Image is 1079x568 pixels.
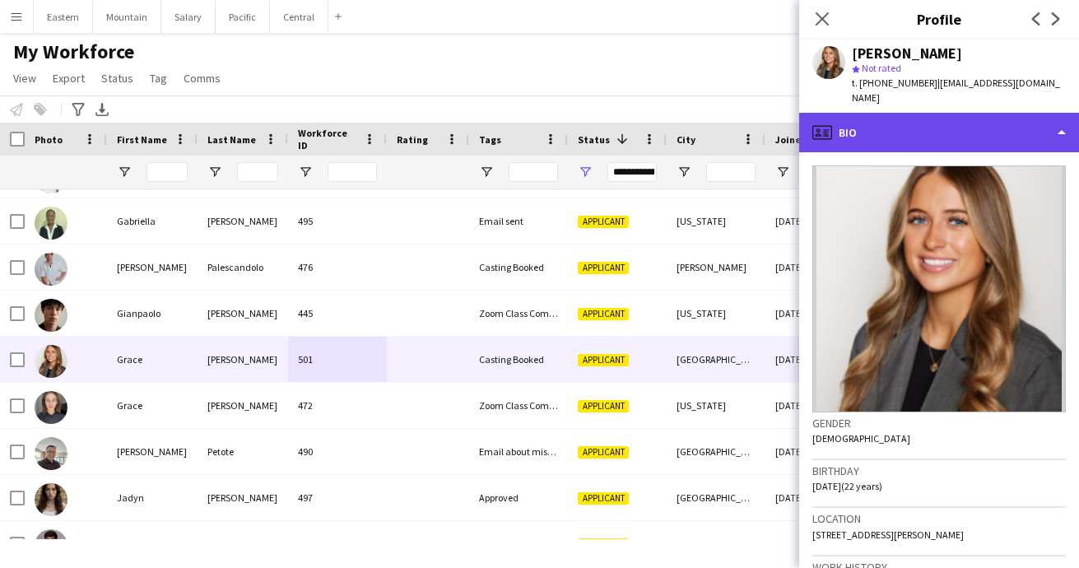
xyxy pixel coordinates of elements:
[799,8,1079,30] h3: Profile
[147,162,188,182] input: First Name Filter Input
[198,429,288,474] div: Petote
[107,521,198,566] div: Jamss
[35,437,67,470] img: Jacob Petote
[799,113,1079,152] div: Bio
[288,521,387,566] div: 486
[578,262,629,274] span: Applicant
[46,68,91,89] a: Export
[237,162,278,182] input: Last Name Filter Input
[35,391,67,424] img: Grace Morgan
[270,1,328,33] button: Central
[677,165,691,179] button: Open Filter Menu
[479,165,494,179] button: Open Filter Menu
[667,429,765,474] div: [GEOGRAPHIC_DATA]
[578,133,610,146] span: Status
[107,383,198,428] div: Grace
[288,337,387,382] div: 501
[578,216,629,228] span: Applicant
[7,68,43,89] a: View
[812,528,964,541] span: [STREET_ADDRESS][PERSON_NAME]
[469,291,568,336] div: Zoom Class Completed
[288,475,387,520] div: 497
[13,40,134,64] span: My Workforce
[765,337,864,382] div: [DATE]
[288,383,387,428] div: 472
[198,337,288,382] div: [PERSON_NAME]
[469,383,568,428] div: Zoom Class Completed
[812,480,882,492] span: [DATE] (22 years)
[765,383,864,428] div: [DATE]
[35,133,63,146] span: Photo
[775,133,807,146] span: Joined
[298,127,357,151] span: Workforce ID
[107,244,198,290] div: [PERSON_NAME]
[198,291,288,336] div: [PERSON_NAME]
[765,475,864,520] div: [DATE]
[198,383,288,428] div: [PERSON_NAME]
[667,244,765,290] div: [PERSON_NAME]
[765,521,864,566] div: [DATE]
[667,475,765,520] div: [GEOGRAPHIC_DATA]
[184,71,221,86] span: Comms
[107,429,198,474] div: [PERSON_NAME]
[150,71,167,86] span: Tag
[469,198,568,244] div: Email sent
[667,198,765,244] div: [US_STATE]
[706,162,756,182] input: City Filter Input
[469,521,568,566] div: Approved
[812,432,910,445] span: [DEMOGRAPHIC_DATA]
[852,77,937,89] span: t. [PHONE_NUMBER]
[198,475,288,520] div: [PERSON_NAME]
[862,62,901,74] span: Not rated
[35,529,67,562] img: Jamss Cloessner
[812,416,1066,431] h3: Gender
[765,429,864,474] div: [DATE]
[469,337,568,382] div: Casting Booked
[765,291,864,336] div: [DATE]
[578,492,629,505] span: Applicant
[95,68,140,89] a: Status
[35,299,67,332] img: Gianpaolo Ruiz Jones
[68,100,88,119] app-action-btn: Advanced filters
[35,207,67,240] img: Gabriella Gordon
[198,198,288,244] div: [PERSON_NAME]
[143,68,174,89] a: Tag
[852,77,1060,104] span: | [EMAIL_ADDRESS][DOMAIN_NAME]
[578,538,629,551] span: Applicant
[34,1,93,33] button: Eastern
[107,198,198,244] div: Gabriella
[198,244,288,290] div: Palescandolo
[93,1,161,33] button: Mountain
[812,463,1066,478] h3: Birthday
[667,291,765,336] div: [US_STATE]
[107,337,198,382] div: Grace
[13,71,36,86] span: View
[288,429,387,474] div: 490
[469,475,568,520] div: Approved
[578,400,629,412] span: Applicant
[509,162,558,182] input: Tags Filter Input
[117,165,132,179] button: Open Filter Menu
[107,291,198,336] div: Gianpaolo
[117,133,167,146] span: First Name
[578,354,629,366] span: Applicant
[35,345,67,378] img: Grace Flagg
[469,244,568,290] div: Casting Booked
[288,244,387,290] div: 476
[35,253,67,286] img: Giacomo Palescandolo
[198,521,288,566] div: [PERSON_NAME]
[775,165,790,179] button: Open Filter Menu
[667,521,765,566] div: Baton Rouge
[53,71,85,86] span: Export
[469,429,568,474] div: Email about missing information
[667,383,765,428] div: [US_STATE]
[852,46,962,61] div: [PERSON_NAME]
[161,1,216,33] button: Salary
[207,133,256,146] span: Last Name
[397,133,428,146] span: Rating
[765,244,864,290] div: [DATE]
[107,475,198,520] div: Jadyn
[578,446,629,459] span: Applicant
[328,162,377,182] input: Workforce ID Filter Input
[578,165,593,179] button: Open Filter Menu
